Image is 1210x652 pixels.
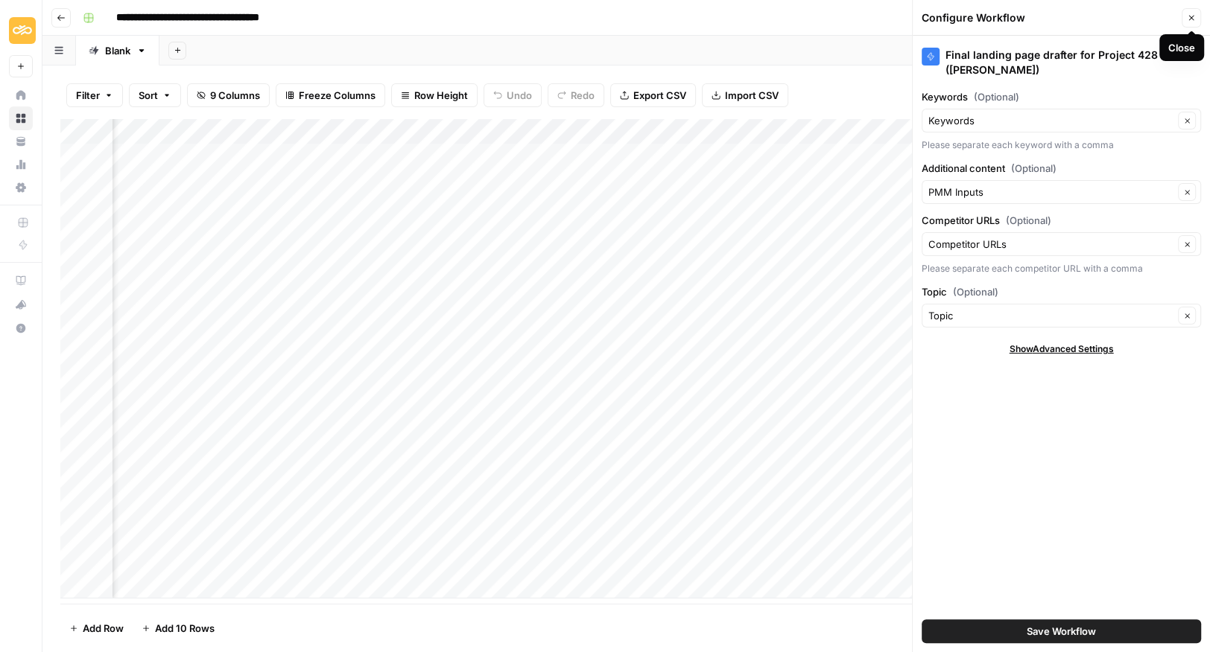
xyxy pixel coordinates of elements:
label: Additional content [922,161,1201,176]
a: Home [9,83,33,107]
label: Topic [922,284,1201,299]
div: Please separate each keyword with a comma [922,138,1201,152]
div: Please separate each competitor URL with a comma [922,262,1201,275]
img: Sinch Logo [9,17,36,44]
button: 9 Columns [187,83,270,107]
input: Competitor URLs [928,237,1173,252]
span: Undo [507,88,532,103]
span: Sort [139,88,158,103]
button: Add Row [60,616,133,640]
button: Help + Support [9,316,33,340]
button: Redo [548,83,604,107]
div: Blank [105,43,130,58]
input: Topic [928,308,1173,323]
a: Blank [76,36,159,65]
span: Row Height [414,88,468,103]
button: Workspace: Sinch [9,12,33,49]
span: Show Advanced Settings [1010,342,1114,356]
span: 9 Columns [210,88,260,103]
label: Keywords [922,89,1201,104]
input: PMM Inputs [928,185,1173,199]
a: Browse [9,106,33,130]
span: Add 10 Rows [155,621,215,636]
div: Close [1168,40,1195,55]
span: (Optional) [953,284,998,299]
button: Undo [484,83,542,107]
button: Filter [66,83,123,107]
button: Save Workflow [922,619,1201,643]
div: Final landing page drafter for Project 428 ([PERSON_NAME]) [922,48,1201,77]
a: Your Data [9,130,33,153]
button: Row Height [391,83,478,107]
div: What's new? [10,293,32,316]
span: Freeze Columns [299,88,376,103]
span: Export CSV [633,88,686,103]
a: AirOps Academy [9,269,33,293]
a: Settings [9,176,33,199]
input: Keywords [928,113,1173,128]
button: Sort [129,83,181,107]
a: Usage [9,153,33,176]
span: Redo [571,88,595,103]
span: (Optional) [1006,213,1051,228]
span: Filter [76,88,100,103]
button: Add 10 Rows [133,616,224,640]
label: Competitor URLs [922,213,1201,228]
span: Add Row [83,621,124,636]
span: (Optional) [974,89,1019,104]
button: Import CSV [702,83,788,107]
span: Save Workflow [1027,624,1096,639]
button: What's new? [9,293,33,316]
span: Import CSV [725,88,779,103]
button: Freeze Columns [276,83,385,107]
span: (Optional) [1011,161,1057,176]
button: Export CSV [610,83,696,107]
